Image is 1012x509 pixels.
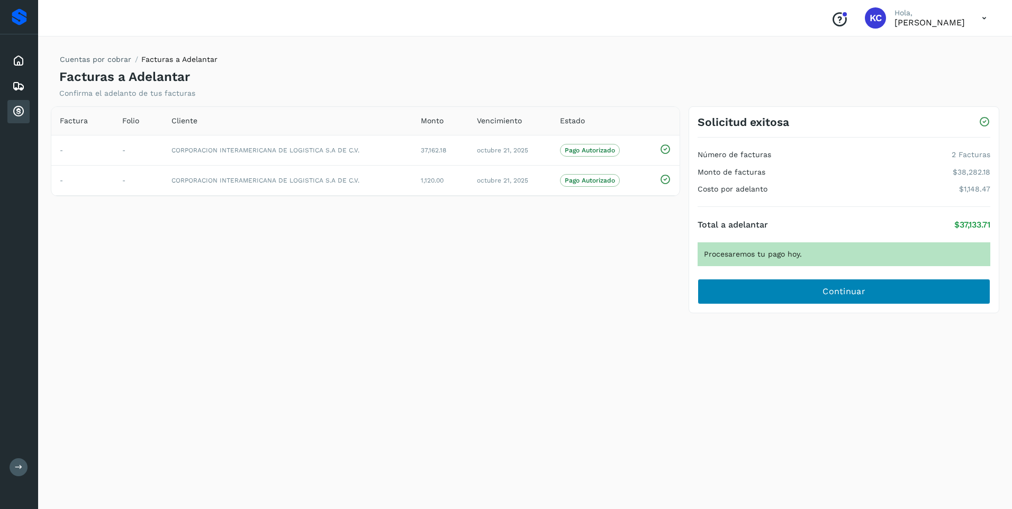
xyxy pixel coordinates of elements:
span: Continuar [823,286,865,297]
div: Procesaremos tu pago hoy. [698,242,990,266]
div: Cuentas por cobrar [7,100,30,123]
nav: breadcrumb [59,54,218,69]
p: $37,133.71 [954,220,990,230]
p: Hola, [894,8,965,17]
span: Vencimiento [477,115,522,126]
span: Folio [122,115,139,126]
h4: Monto de facturas [698,168,765,177]
button: Continuar [698,279,990,304]
span: Cliente [171,115,197,126]
p: 2 Facturas [952,150,990,159]
p: Pago Autorizado [565,147,615,154]
p: Karim Canchola Ceballos [894,17,965,28]
h3: Solicitud exitosa [698,115,789,129]
span: Estado [560,115,585,126]
h4: Costo por adelanto [698,185,767,194]
span: octubre 21, 2025 [477,147,528,154]
span: 1,120.00 [421,177,444,184]
span: 37,162.18 [421,147,446,154]
span: Monto [421,115,444,126]
p: $1,148.47 [959,185,990,194]
h4: Número de facturas [698,150,771,159]
span: octubre 21, 2025 [477,177,528,184]
td: - [51,166,114,196]
td: CORPORACION INTERAMERICANA DE LOGISTICA S.A DE C.V. [163,135,412,165]
p: $38,282.18 [953,168,990,177]
span: Facturas a Adelantar [141,55,218,63]
h4: Total a adelantar [698,220,768,230]
p: Pago Autorizado [565,177,615,184]
div: Inicio [7,49,30,72]
h4: Facturas a Adelantar [59,69,190,85]
td: CORPORACION INTERAMERICANA DE LOGISTICA S.A DE C.V. [163,166,412,196]
div: Embarques [7,75,30,98]
td: - [51,135,114,165]
p: Confirma el adelanto de tus facturas [59,89,195,98]
td: - [114,166,163,196]
a: Cuentas por cobrar [60,55,131,63]
span: Factura [60,115,88,126]
td: - [114,135,163,165]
